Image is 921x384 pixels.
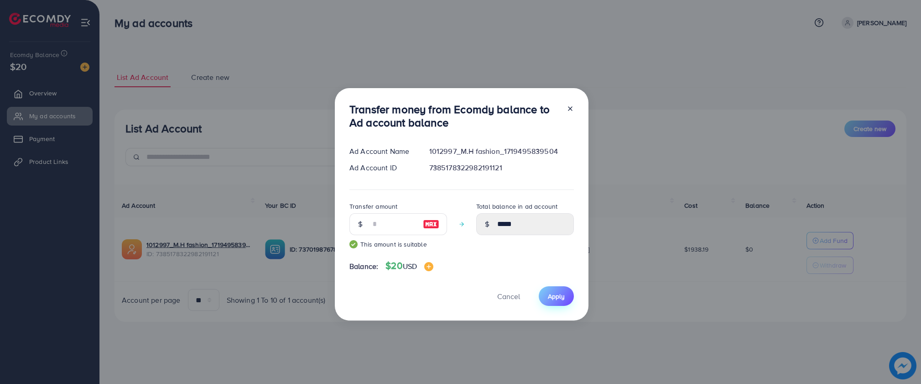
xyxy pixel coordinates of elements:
[424,262,433,271] img: image
[548,292,565,301] span: Apply
[385,260,433,272] h4: $20
[423,219,439,230] img: image
[422,146,581,157] div: 1012997_M.H fashion_1719495839504
[349,240,358,248] img: guide
[342,146,422,157] div: Ad Account Name
[349,240,447,249] small: This amount is suitable
[349,202,397,211] label: Transfer amount
[476,202,557,211] label: Total balance in ad account
[349,261,378,272] span: Balance:
[539,286,574,306] button: Apply
[349,103,559,129] h3: Transfer money from Ecomdy balance to Ad account balance
[422,163,581,173] div: 7385178322982191121
[497,291,520,301] span: Cancel
[486,286,531,306] button: Cancel
[403,261,417,271] span: USD
[342,163,422,173] div: Ad Account ID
